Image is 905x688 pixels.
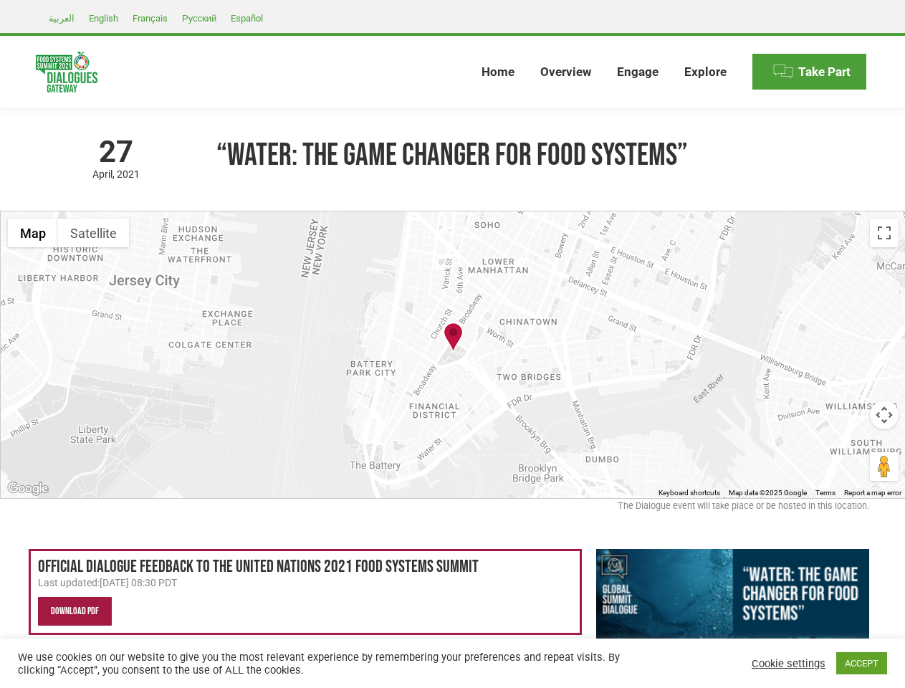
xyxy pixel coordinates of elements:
img: Google [4,479,52,498]
div: Last updated: [38,575,573,590]
a: ACCEPT [836,652,887,674]
span: 2021 [117,168,140,180]
img: Food Systems Summit Dialogues [36,52,97,92]
div: The Dialogue event will take place or be hosted in this location. [36,499,869,520]
span: Engage [617,64,659,80]
span: Overview [540,64,591,80]
button: Show satellite imagery [58,219,129,247]
span: April [92,168,117,180]
a: Terms (opens in new tab) [815,489,835,497]
h3: Official Dialogue Feedback to the United Nations 2021 Food Systems Summit [38,558,573,575]
button: Keyboard shortcuts [659,488,720,498]
a: English [82,9,125,27]
span: English [89,13,118,24]
button: Drag Pegman onto the map to open Street View [870,452,899,481]
span: Español [231,13,263,24]
a: Report a map error [844,489,901,497]
h1: “Water: the game changer for food systems” [211,136,694,175]
span: 27 [36,137,197,167]
a: Русский [175,9,224,27]
button: Map camera controls [870,401,899,429]
div: We use cookies on our website to give you the most relevant experience by remembering your prefer... [18,651,626,677]
a: Open this area in Google Maps (opens a new window) [4,479,52,498]
span: Map data ©2025 Google [729,489,807,497]
span: Русский [182,13,216,24]
a: Cookie settings [752,657,825,670]
a: Download PDF [38,597,112,626]
span: Home [482,64,514,80]
button: Show street map [8,219,58,247]
a: Français [125,9,175,27]
a: العربية [42,9,82,27]
span: Explore [684,64,727,80]
button: Toggle fullscreen view [870,219,899,247]
a: Español [224,9,270,27]
time: [DATE] 08:30 PDT [100,577,177,588]
span: العربية [49,13,75,24]
span: Français [133,13,168,24]
img: Menu icon [772,61,794,82]
span: Take Part [798,64,851,80]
